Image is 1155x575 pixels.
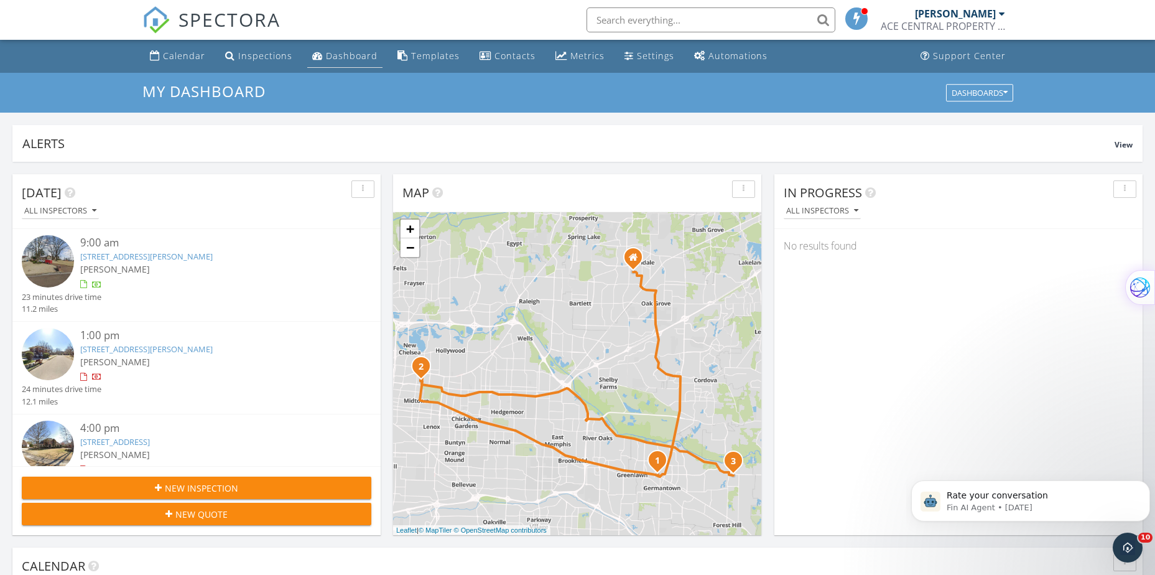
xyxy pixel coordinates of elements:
[733,460,741,468] div: 9245 Forest Estates Cove, Germantown, TN 38139
[881,20,1005,32] div: ACE CENTRAL PROPERTY INSPECTION LLC
[689,45,772,68] a: Automations (Basic)
[655,457,660,465] i: 1
[419,363,424,372] i: 2
[401,238,419,257] a: Zoom out
[163,50,205,62] div: Calendar
[80,436,150,447] a: [STREET_ADDRESS]
[80,251,213,262] a: [STREET_ADDRESS][PERSON_NAME]
[393,525,550,536] div: |
[24,207,96,215] div: All Inspectors
[142,17,281,43] a: SPECTORA
[22,235,371,315] a: 9:00 am [STREET_ADDRESS][PERSON_NAME] [PERSON_NAME] 23 minutes drive time 11.2 miles
[454,526,547,534] a: © OpenStreetMap contributors
[175,508,228,521] span: New Quote
[906,454,1155,541] iframe: Intercom notifications message
[421,366,429,373] div: 1818 Tutwiler Ave, Memphis, TN 38107
[708,50,768,62] div: Automations
[22,421,74,473] img: streetview
[952,88,1008,97] div: Dashboards
[22,203,99,220] button: All Inspectors
[22,421,371,500] a: 4:00 pm [STREET_ADDRESS] [PERSON_NAME] 30 minutes drive time 16.6 miles
[22,235,74,287] img: streetview
[22,328,74,380] img: streetview
[637,50,674,62] div: Settings
[915,7,996,20] div: [PERSON_NAME]
[80,344,213,355] a: [STREET_ADDRESS][PERSON_NAME]
[633,257,641,264] div: 6925 Quailfield Ln, Bartlett TN 38135
[80,328,343,344] div: 1:00 pm
[165,482,238,495] span: New Inspection
[1115,139,1133,150] span: View
[145,45,210,68] a: Calendar
[784,203,861,220] button: All Inspectors
[1113,533,1143,563] iframe: Intercom live chat
[22,383,101,395] div: 24 minutes drive time
[220,45,297,68] a: Inspections
[774,229,1143,263] div: No results found
[22,503,371,525] button: New Quote
[419,526,452,534] a: © MapTiler
[22,477,371,499] button: New Inspection
[307,45,383,68] a: Dashboard
[142,81,266,101] span: My Dashboard
[933,50,1006,62] div: Support Center
[22,396,101,408] div: 12.1 miles
[587,7,835,32] input: Search everything...
[392,45,465,68] a: Templates
[402,184,429,201] span: Map
[179,6,281,32] span: SPECTORA
[494,50,536,62] div: Contacts
[80,356,150,368] span: [PERSON_NAME]
[475,45,540,68] a: Contacts
[784,184,862,201] span: In Progress
[731,457,736,466] i: 3
[401,220,419,238] a: Zoom in
[786,207,858,215] div: All Inspectors
[657,460,665,467] div: 7475 Willey Rd, Germantown, TN 38138
[238,50,292,62] div: Inspections
[22,291,101,303] div: 23 minutes drive time
[80,421,343,436] div: 4:00 pm
[411,50,460,62] div: Templates
[22,135,1115,152] div: Alerts
[326,50,378,62] div: Dashboard
[619,45,679,68] a: Settings
[22,184,62,201] span: [DATE]
[570,50,605,62] div: Metrics
[1138,533,1153,543] span: 10
[80,263,150,275] span: [PERSON_NAME]
[80,235,343,251] div: 9:00 am
[946,84,1013,101] button: Dashboards
[22,328,371,408] a: 1:00 pm [STREET_ADDRESS][PERSON_NAME] [PERSON_NAME] 24 minutes drive time 12.1 miles
[916,45,1011,68] a: Support Center
[396,526,417,534] a: Leaflet
[22,558,85,574] span: Calendar
[22,303,101,315] div: 11.2 miles
[550,45,610,68] a: Metrics
[142,6,170,34] img: The Best Home Inspection Software - Spectora
[80,449,150,460] span: [PERSON_NAME]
